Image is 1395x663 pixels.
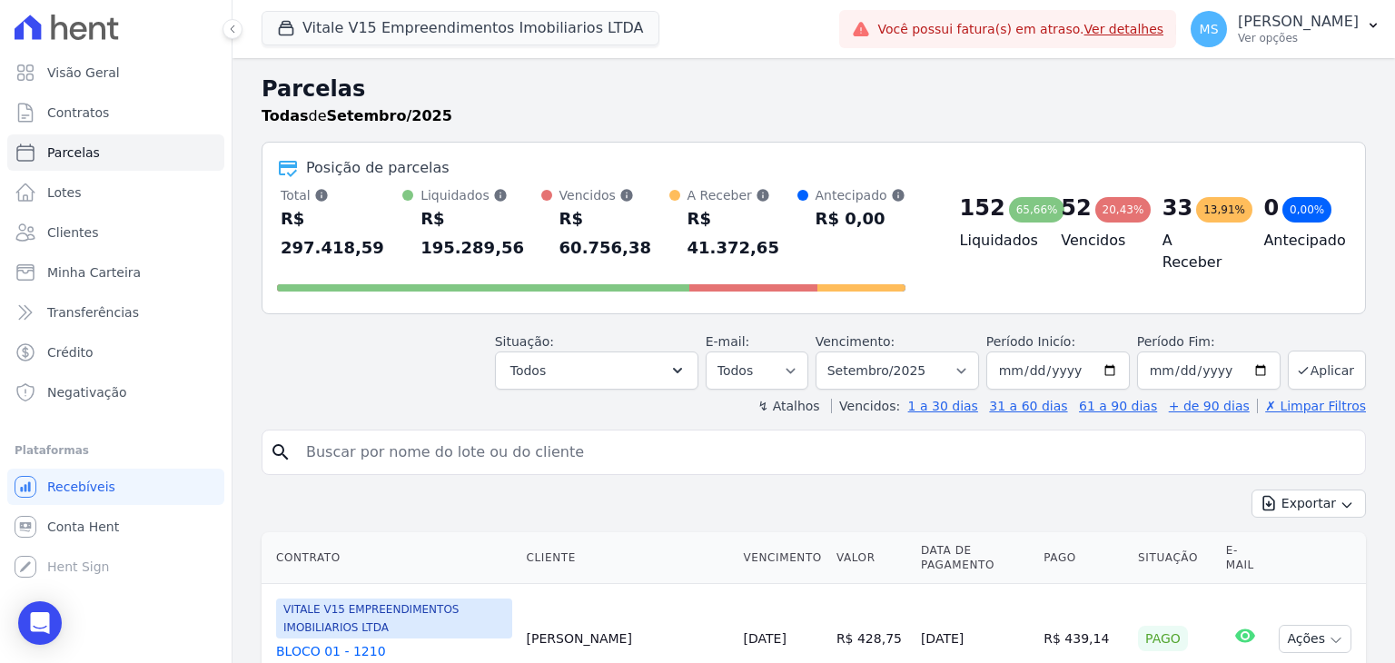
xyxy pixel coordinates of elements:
a: Crédito [7,334,224,371]
p: de [262,105,452,127]
th: Vencimento [737,532,829,584]
span: Negativação [47,383,127,401]
a: Recebíveis [7,469,224,505]
h4: Liquidados [960,230,1033,252]
div: Liquidados [420,186,540,204]
span: Contratos [47,104,109,122]
a: Clientes [7,214,224,251]
label: Vencimento: [816,334,895,349]
button: MS [PERSON_NAME] Ver opções [1176,4,1395,54]
a: Parcelas [7,134,224,171]
span: Parcelas [47,143,100,162]
span: Lotes [47,183,82,202]
span: Visão Geral [47,64,120,82]
div: 65,66% [1009,197,1065,223]
div: A Receber [688,186,797,204]
a: Minha Carteira [7,254,224,291]
a: Transferências [7,294,224,331]
div: Posição de parcelas [306,157,450,179]
div: R$ 41.372,65 [688,204,797,262]
button: Aplicar [1288,351,1366,390]
a: Contratos [7,94,224,131]
button: Vitale V15 Empreendimentos Imobiliarios LTDA [262,11,659,45]
label: Período Inicío: [986,334,1075,349]
th: Contrato [262,532,519,584]
span: MS [1200,23,1219,35]
a: + de 90 dias [1169,399,1250,413]
label: ↯ Atalhos [757,399,819,413]
p: [PERSON_NAME] [1238,13,1359,31]
th: Pago [1036,532,1131,584]
th: E-mail [1219,532,1272,584]
div: R$ 0,00 [816,204,905,233]
div: 33 [1162,193,1192,223]
span: Transferências [47,303,139,322]
button: Exportar [1252,490,1366,518]
button: Todos [495,351,698,390]
button: Ações [1279,625,1351,653]
h4: A Receber [1162,230,1235,273]
div: R$ 60.756,38 [559,204,669,262]
span: Crédito [47,343,94,361]
div: R$ 297.418,59 [281,204,402,262]
i: search [270,441,292,463]
span: Recebíveis [47,478,115,496]
th: Data de Pagamento [914,532,1036,584]
div: Vencidos [559,186,669,204]
div: 20,43% [1095,197,1152,223]
label: E-mail: [706,334,750,349]
label: Situação: [495,334,554,349]
span: Minha Carteira [47,263,141,282]
label: Vencidos: [831,399,900,413]
th: Valor [829,532,914,584]
span: Conta Hent [47,518,119,536]
input: Buscar por nome do lote ou do cliente [295,434,1358,470]
a: Negativação [7,374,224,411]
div: Open Intercom Messenger [18,601,62,645]
span: VITALE V15 EMPREENDIMENTOS IMOBILIARIOS LTDA [276,599,512,638]
div: 0,00% [1282,197,1331,223]
th: Cliente [519,532,737,584]
div: Pago [1138,626,1188,651]
h2: Parcelas [262,73,1366,105]
a: 31 a 60 dias [989,399,1067,413]
div: 152 [960,193,1005,223]
a: ✗ Limpar Filtros [1257,399,1366,413]
a: 1 a 30 dias [908,399,978,413]
div: Plataformas [15,440,217,461]
span: Você possui fatura(s) em atraso. [877,20,1163,39]
label: Período Fim: [1137,332,1281,351]
h4: Vencidos [1061,230,1133,252]
span: Todos [510,360,546,381]
strong: Todas [262,107,309,124]
th: Situação [1131,532,1219,584]
a: Ver detalhes [1084,22,1164,36]
div: R$ 195.289,56 [420,204,540,262]
a: 61 a 90 dias [1079,399,1157,413]
a: Lotes [7,174,224,211]
p: Ver opções [1238,31,1359,45]
div: Antecipado [816,186,905,204]
h4: Antecipado [1263,230,1336,252]
div: 0 [1263,193,1279,223]
a: [DATE] [744,631,787,646]
strong: Setembro/2025 [327,107,452,124]
span: Clientes [47,223,98,242]
div: Total [281,186,402,204]
div: 13,91% [1196,197,1252,223]
div: 52 [1061,193,1091,223]
a: Conta Hent [7,509,224,545]
a: Visão Geral [7,54,224,91]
